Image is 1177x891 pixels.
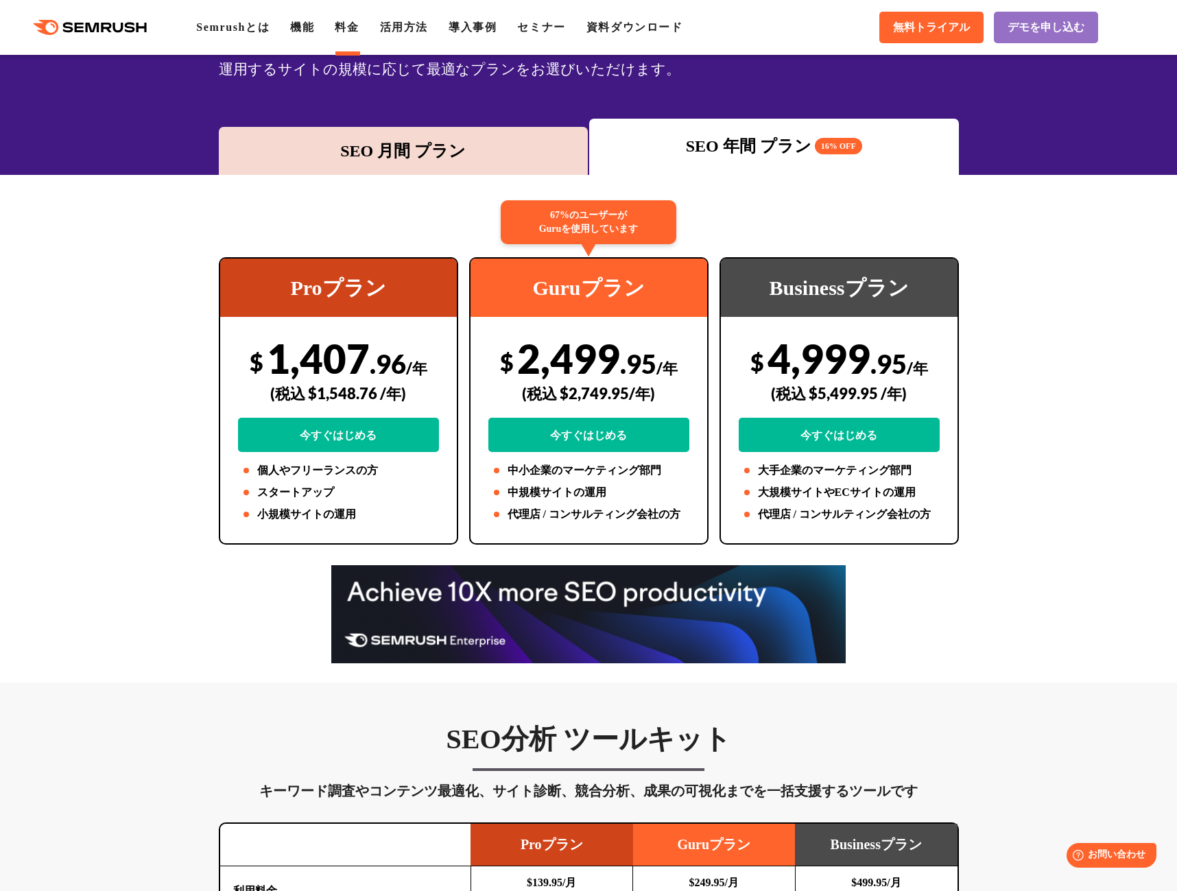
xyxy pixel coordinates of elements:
a: 今すぐはじめる [488,418,689,452]
li: スタートアップ [238,484,439,501]
div: SEO 月間 プラン [226,139,582,163]
span: .96 [370,348,406,379]
div: 67%のユーザーが Guruを使用しています [501,200,676,244]
div: 2,499 [488,334,689,452]
span: $ [250,348,263,376]
span: デモを申し込む [1008,21,1084,35]
a: 無料トライアル [879,12,984,43]
div: Proプラン [220,259,457,317]
div: (税込 $1,548.76 /年) [238,369,439,418]
a: 今すぐはじめる [739,418,940,452]
td: Proプラン [471,824,633,866]
div: 1,407 [238,334,439,452]
li: 代理店 / コンサルティング会社の方 [739,506,940,523]
div: 4,999 [739,334,940,452]
a: 機能 [290,21,314,33]
div: Businessプラン [721,259,958,317]
span: /年 [656,359,678,377]
a: デモを申し込む [994,12,1098,43]
a: Semrushとは [196,21,270,33]
td: Guruプラン [633,824,796,866]
a: 料金 [335,21,359,33]
span: $ [750,348,764,376]
span: .95 [870,348,907,379]
li: 中小企業のマーケティング部門 [488,462,689,479]
li: 代理店 / コンサルティング会社の方 [488,506,689,523]
span: $ [500,348,514,376]
td: Businessプラン [795,824,958,866]
li: 小規模サイトの運用 [238,506,439,523]
div: (税込 $2,749.95/年) [488,369,689,418]
span: /年 [406,359,427,377]
div: キーワード調査やコンテンツ最適化、サイト診断、競合分析、成果の可視化までを一括支援するツールです [219,780,959,802]
a: 今すぐはじめる [238,418,439,452]
a: セミナー [517,21,565,33]
h3: SEO分析 ツールキット [219,722,959,757]
iframe: Help widget launcher [1055,837,1162,876]
span: 16% OFF [815,138,862,154]
li: 個人やフリーランスの方 [238,462,439,479]
div: SEO 年間 プラン [596,134,952,158]
div: (税込 $5,499.95 /年) [739,369,940,418]
span: .95 [620,348,656,379]
a: 資料ダウンロード [586,21,683,33]
a: 活用方法 [380,21,428,33]
li: 大手企業のマーケティング部門 [739,462,940,479]
a: 導入事例 [449,21,497,33]
span: 無料トライアル [893,21,970,35]
div: Guruプラン [471,259,707,317]
span: /年 [907,359,928,377]
li: 大規模サイトやECサイトの運用 [739,484,940,501]
li: 中規模サイトの運用 [488,484,689,501]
